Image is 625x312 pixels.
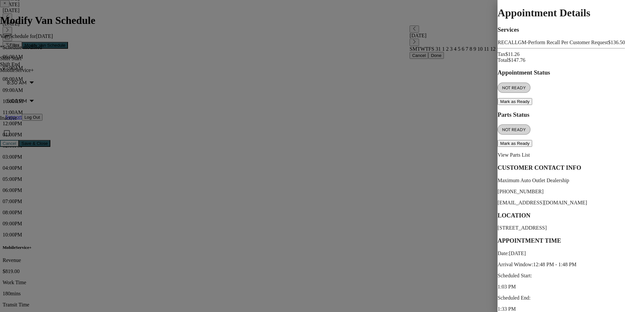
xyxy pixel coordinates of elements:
p: [EMAIL_ADDRESS][DOMAIN_NAME] [498,200,625,206]
h3: Appointment Status [498,69,625,76]
button: Mark as Ready [498,140,532,147]
h3: Parts Status [498,111,625,118]
h3: APPOINTMENT TIME [498,237,625,244]
p: 1:03 PM [498,284,625,290]
span: 12:48 PM - 1:48 PM [533,262,576,267]
span: Perform Recall Per Customer Request [498,40,608,45]
p: Arrival Window: [498,262,625,268]
p: [STREET_ADDRESS] [498,225,625,231]
span: $ 147.76 [508,57,525,63]
span: $ 136.50 [608,40,625,45]
span: NOT READY [498,85,530,90]
span: Tax [498,51,505,57]
p: Scheduled End: [498,295,625,301]
h1: Appointment Details [498,7,625,19]
p: [PHONE_NUMBER] [498,189,625,195]
span: $ 11.26 [505,51,519,57]
p: Scheduled Start: [498,273,625,279]
button: Mark as Ready [498,98,532,105]
h3: LOCATION [498,212,625,219]
h3: CUSTOMER CONTACT INFO [498,164,625,171]
span: NOT READY [498,127,530,132]
span: Total [498,57,508,63]
p: Date: [DATE] [498,251,625,256]
p: View Parts List [498,152,625,158]
p: 1:33 PM [498,306,625,312]
p: Maximum Auto Outlet Dealership [498,178,625,183]
h3: Services [498,26,625,33]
